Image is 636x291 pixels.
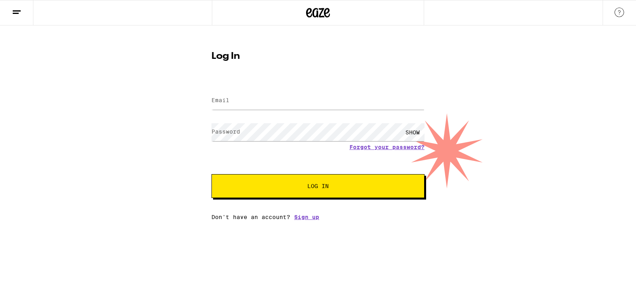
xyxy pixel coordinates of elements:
h1: Log In [211,52,425,61]
div: Don't have an account? [211,214,425,220]
a: Sign up [294,214,319,220]
label: Password [211,128,240,135]
div: SHOW [401,123,425,141]
span: Log In [307,183,329,189]
input: Email [211,92,425,110]
label: Email [211,97,229,103]
a: Forgot your password? [349,144,425,150]
button: Log In [211,174,425,198]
